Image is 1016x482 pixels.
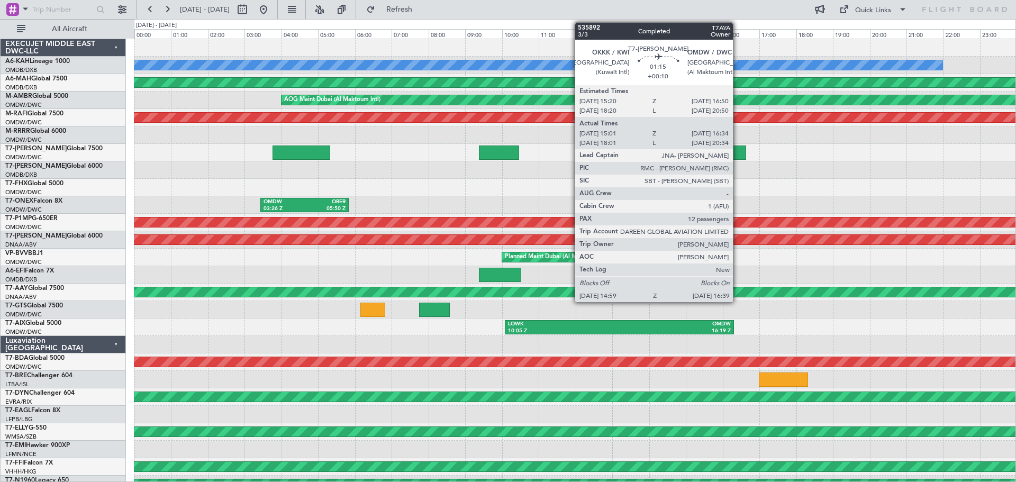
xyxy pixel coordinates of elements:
[5,320,25,326] span: T7-AIX
[5,163,103,169] a: T7-[PERSON_NAME]Global 6000
[12,21,115,38] button: All Aircraft
[5,442,70,449] a: T7-EMIHawker 900XP
[5,76,31,82] span: A6-MAH
[244,29,281,39] div: 03:00
[5,233,67,239] span: T7-[PERSON_NAME]
[759,29,796,39] div: 17:00
[833,29,869,39] div: 19:00
[28,25,112,33] span: All Aircraft
[392,29,428,39] div: 07:00
[5,84,37,92] a: OMDB/DXB
[855,5,891,16] div: Quick Links
[32,2,93,17] input: Trip Number
[5,111,28,117] span: M-RAFI
[5,250,43,257] a: VP-BVVBBJ1
[5,390,29,396] span: T7-DYN
[5,303,27,309] span: T7-GTS
[619,321,731,328] div: OMDW
[508,321,620,328] div: LOWK
[5,268,25,274] span: A6-EFI
[5,223,42,231] a: OMDW/DWC
[5,111,63,117] a: M-RAFIGlobal 7500
[5,180,63,187] a: T7-FHXGlobal 5000
[5,233,103,239] a: T7-[PERSON_NAME]Global 6000
[361,1,425,18] button: Refresh
[5,442,26,449] span: T7-EMI
[5,171,37,179] a: OMDB/DXB
[539,29,575,39] div: 11:00
[5,355,29,361] span: T7-BDA
[5,460,24,466] span: T7-FFI
[5,101,42,109] a: OMDW/DWC
[5,372,72,379] a: T7-BREChallenger 604
[5,128,30,134] span: M-RRRR
[619,328,731,335] div: 16:19 Z
[304,205,346,213] div: 05:50 Z
[5,303,63,309] a: T7-GTSGlobal 7500
[5,198,33,204] span: T7-ONEX
[5,380,29,388] a: LTBA/ISL
[5,285,28,292] span: T7-AAY
[723,29,759,39] div: 16:00
[5,276,37,284] a: OMDB/DXB
[208,29,244,39] div: 02:00
[304,198,346,206] div: ORER
[5,311,42,319] a: OMDW/DWC
[5,163,67,169] span: T7-[PERSON_NAME]
[5,425,47,431] a: T7-ELLYG-550
[944,29,980,39] div: 22:00
[5,215,32,222] span: T7-P1MP
[649,29,686,39] div: 14:00
[180,5,230,14] span: [DATE] - [DATE]
[5,363,42,371] a: OMDW/DWC
[355,29,392,39] div: 06:00
[612,29,649,39] div: 13:00
[834,1,912,18] button: Quick Links
[5,425,29,431] span: T7-ELLY
[508,328,620,335] div: 10:05 Z
[502,29,539,39] div: 10:00
[5,355,65,361] a: T7-BDAGlobal 5000
[264,205,305,213] div: 03:26 Z
[5,398,32,406] a: EVRA/RIX
[5,58,70,65] a: A6-KAHLineage 1000
[5,180,28,187] span: T7-FHX
[5,407,31,414] span: T7-EAGL
[686,29,722,39] div: 15:00
[5,415,33,423] a: LFPB/LBG
[5,450,37,458] a: LFMN/NCE
[429,29,465,39] div: 08:00
[465,29,502,39] div: 09:00
[5,433,37,441] a: WMSA/SZB
[5,328,42,336] a: OMDW/DWC
[5,285,64,292] a: T7-AAYGlobal 7500
[5,320,61,326] a: T7-AIXGlobal 5000
[576,29,612,39] div: 12:00
[171,29,207,39] div: 01:00
[5,119,42,126] a: OMDW/DWC
[5,258,42,266] a: OMDW/DWC
[5,390,75,396] a: T7-DYNChallenger 604
[377,6,422,13] span: Refresh
[5,93,68,99] a: M-AMBRGlobal 5000
[5,136,42,144] a: OMDW/DWC
[5,372,27,379] span: T7-BRE
[5,215,58,222] a: T7-P1MPG-650ER
[5,268,54,274] a: A6-EFIFalcon 7X
[5,153,42,161] a: OMDW/DWC
[5,250,28,257] span: VP-BVV
[284,92,380,108] div: AOG Maint Dubai (Al Maktoum Intl)
[870,29,906,39] div: 20:00
[318,29,355,39] div: 05:00
[906,29,943,39] div: 21:00
[505,249,609,265] div: Planned Maint Dubai (Al Maktoum Intl)
[5,66,37,74] a: OMDB/DXB
[5,198,62,204] a: T7-ONEXFalcon 8X
[5,293,37,301] a: DNAA/ABV
[5,58,30,65] span: A6-KAH
[5,76,67,82] a: A6-MAHGlobal 7500
[5,206,42,214] a: OMDW/DWC
[5,128,66,134] a: M-RRRRGlobal 6000
[282,29,318,39] div: 04:00
[796,29,833,39] div: 18:00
